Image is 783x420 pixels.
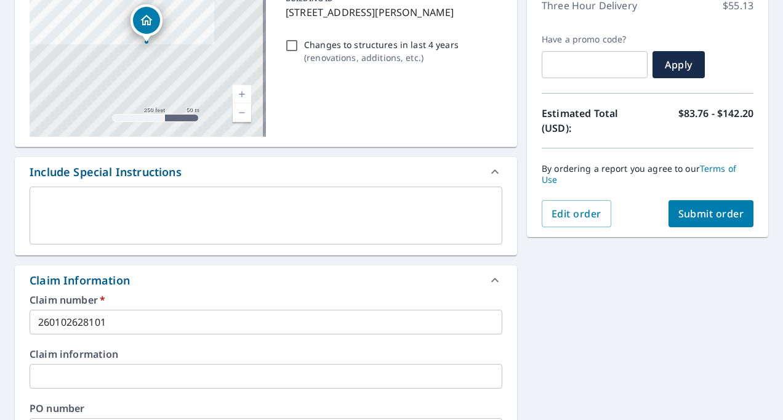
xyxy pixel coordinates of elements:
label: Claim number [30,295,502,305]
p: By ordering a report you agree to our [542,163,753,185]
button: Apply [652,51,705,78]
div: Include Special Instructions [30,164,182,180]
div: Claim Information [15,265,517,295]
p: ( renovations, additions, etc. ) [304,51,459,64]
span: Edit order [552,207,601,220]
span: Apply [662,58,695,71]
a: Current Level 17, Zoom In [233,85,251,103]
button: Submit order [669,200,754,227]
a: Current Level 17, Zoom Out [233,103,251,122]
div: Claim Information [30,272,130,289]
p: [STREET_ADDRESS][PERSON_NAME] [286,5,497,20]
button: Edit order [542,200,611,227]
div: Dropped pin, building 1, Residential property, 767 Dorathys Ln Jackson, NJ 08527 [130,4,163,42]
p: Estimated Total (USD): [542,106,648,135]
p: Changes to structures in last 4 years [304,38,459,51]
a: Terms of Use [542,163,736,185]
label: Have a promo code? [542,34,648,45]
div: Include Special Instructions [15,157,517,187]
span: Submit order [678,207,744,220]
label: PO number [30,403,502,413]
p: $83.76 - $142.20 [678,106,753,135]
label: Claim information [30,349,502,359]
